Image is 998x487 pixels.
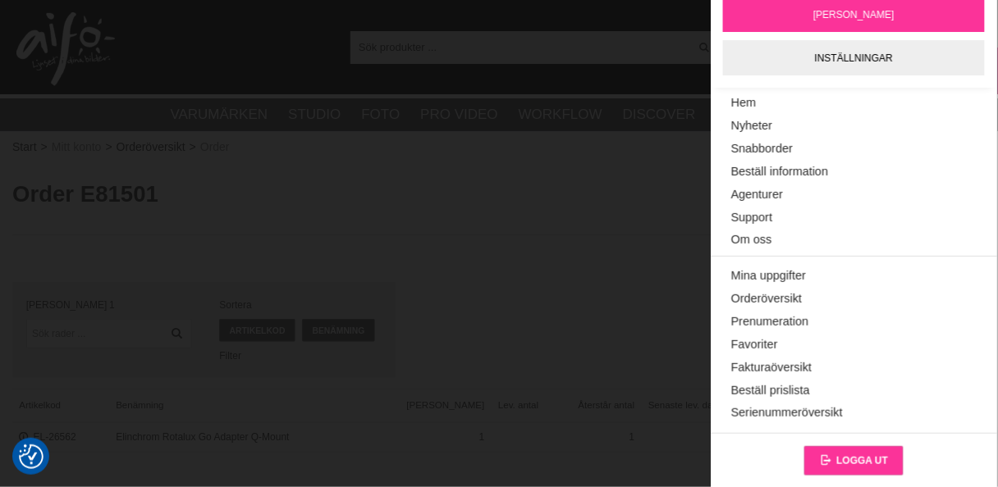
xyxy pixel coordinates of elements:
a: Artikelkod [219,319,295,342]
a: Beställ information [731,161,977,184]
a: Prenumeration [731,311,977,334]
span: 1 [546,423,642,453]
div: [PERSON_NAME] [26,298,192,312]
span: 1 [109,298,115,312]
a: Fakturaöversikt [731,357,977,380]
img: Revisit consent button [19,444,43,469]
h1: Order E81501 [12,179,986,211]
input: Sök rader ... [26,319,192,348]
input: Sök produkter ... [350,34,689,59]
a: Mina uppgifter [731,265,977,288]
a: Om oss [731,229,977,252]
a: Favoriter [731,334,977,357]
span: > [190,139,196,156]
span: Elinchrom Rotalux Go Adapter Q-Mount [109,423,366,453]
a: Orderöversikt [731,288,977,311]
span: Sortera [219,298,382,312]
a: Benämning [109,389,366,422]
a: Start [12,139,37,156]
a: Serienummeröversikt [731,402,977,425]
a: Hem [731,92,977,115]
a: EL-26562 [19,431,76,443]
img: logo.png [16,12,115,86]
a: Studio [288,104,341,125]
a: Inställningar [723,40,985,75]
span: 1 [366,423,492,453]
span: [PERSON_NAME] [813,7,895,22]
a: Agenturer [731,184,977,207]
a: Beställ prislista [731,380,977,403]
a: Foto [361,104,400,125]
span: Order [200,139,230,156]
a: Artikelkod [12,389,109,422]
span: [PERSON_NAME] [366,389,492,422]
a: Discover [623,104,696,125]
span: Mitt konto [52,139,102,156]
div: Filter [219,348,382,363]
a: Nyheter [731,115,977,138]
a: Orderöversikt [117,139,185,156]
a: Workflow [519,104,602,125]
span: > [105,139,112,156]
span: > [41,139,48,156]
a: Support [731,206,977,229]
a: Varumärken [171,104,268,125]
span: Återstår antal [546,389,642,422]
button: Samtyckesinställningar [19,442,43,471]
span: Senaste lev. datum [642,389,736,422]
a: Benämning [302,319,375,342]
a: Filtrera [163,319,192,348]
a: Logga ut [804,446,904,476]
span: Logga ut [836,455,888,467]
a: Pro Video [420,104,497,125]
span: Lev. antal [492,389,546,422]
a: Snabborder [731,138,977,161]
